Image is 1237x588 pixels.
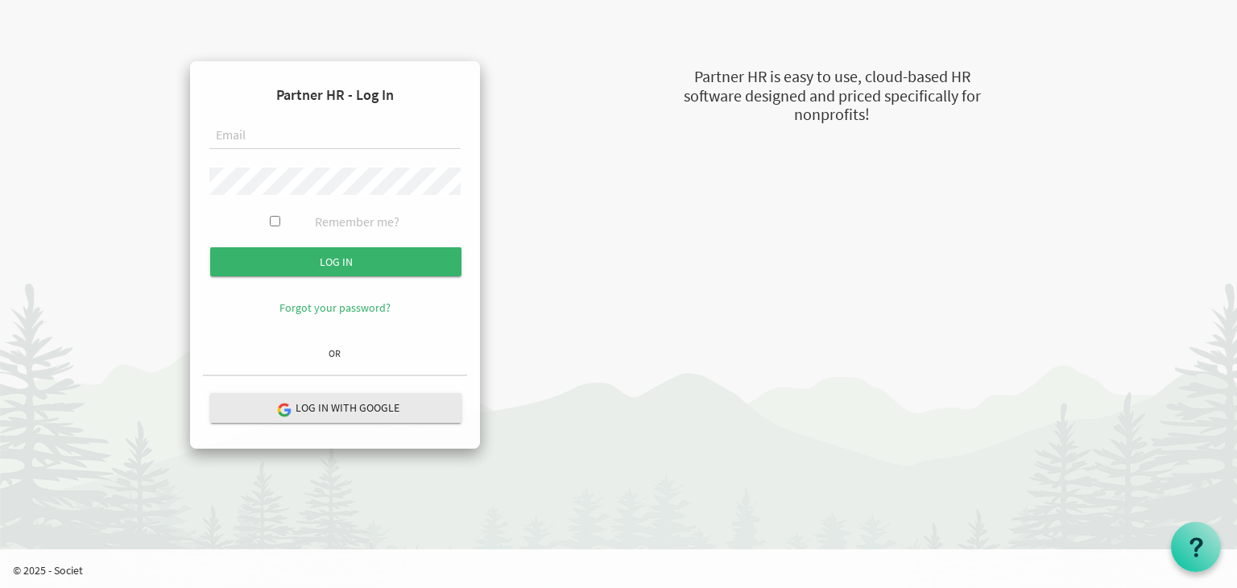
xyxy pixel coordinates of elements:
[13,562,1237,578] p: © 2025 - Societ
[210,393,461,423] button: Log in with Google
[279,300,391,315] a: Forgot your password?
[602,65,1061,89] div: Partner HR is easy to use, cloud-based HR
[276,402,291,416] img: google-logo.png
[209,122,461,150] input: Email
[602,103,1061,126] div: nonprofits!
[210,247,461,276] input: Log in
[203,74,467,116] h4: Partner HR - Log In
[602,85,1061,108] div: software designed and priced specifically for
[203,348,467,358] h6: OR
[315,213,399,231] label: Remember me?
